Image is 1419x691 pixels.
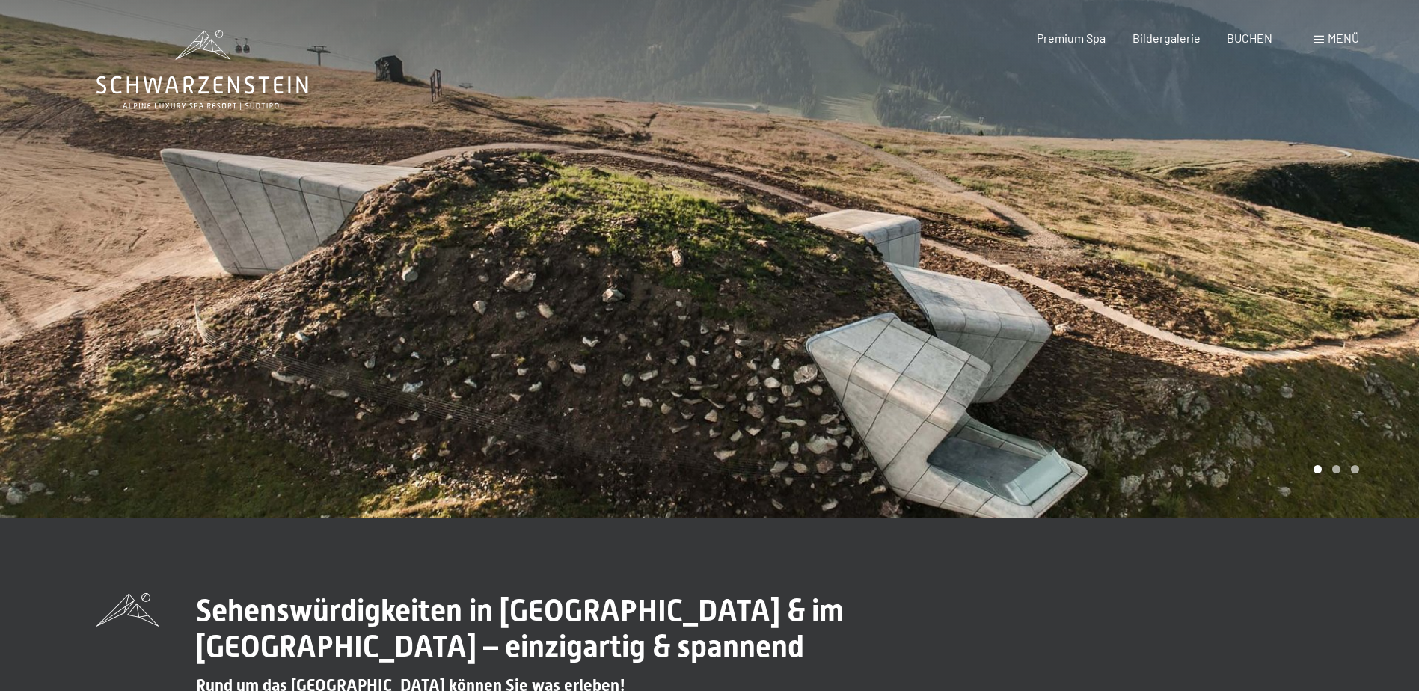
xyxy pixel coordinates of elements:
span: Menü [1328,31,1359,45]
div: Carousel Page 1 (Current Slide) [1314,465,1322,473]
a: BUCHEN [1227,31,1272,45]
a: Bildergalerie [1133,31,1201,45]
div: Carousel Page 2 [1332,465,1340,473]
span: Sehenswürdigkeiten in [GEOGRAPHIC_DATA] & im [GEOGRAPHIC_DATA] – einzigartig & spannend [196,593,844,664]
a: Premium Spa [1037,31,1106,45]
div: Carousel Pagination [1308,465,1359,473]
div: Carousel Page 3 [1351,465,1359,473]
